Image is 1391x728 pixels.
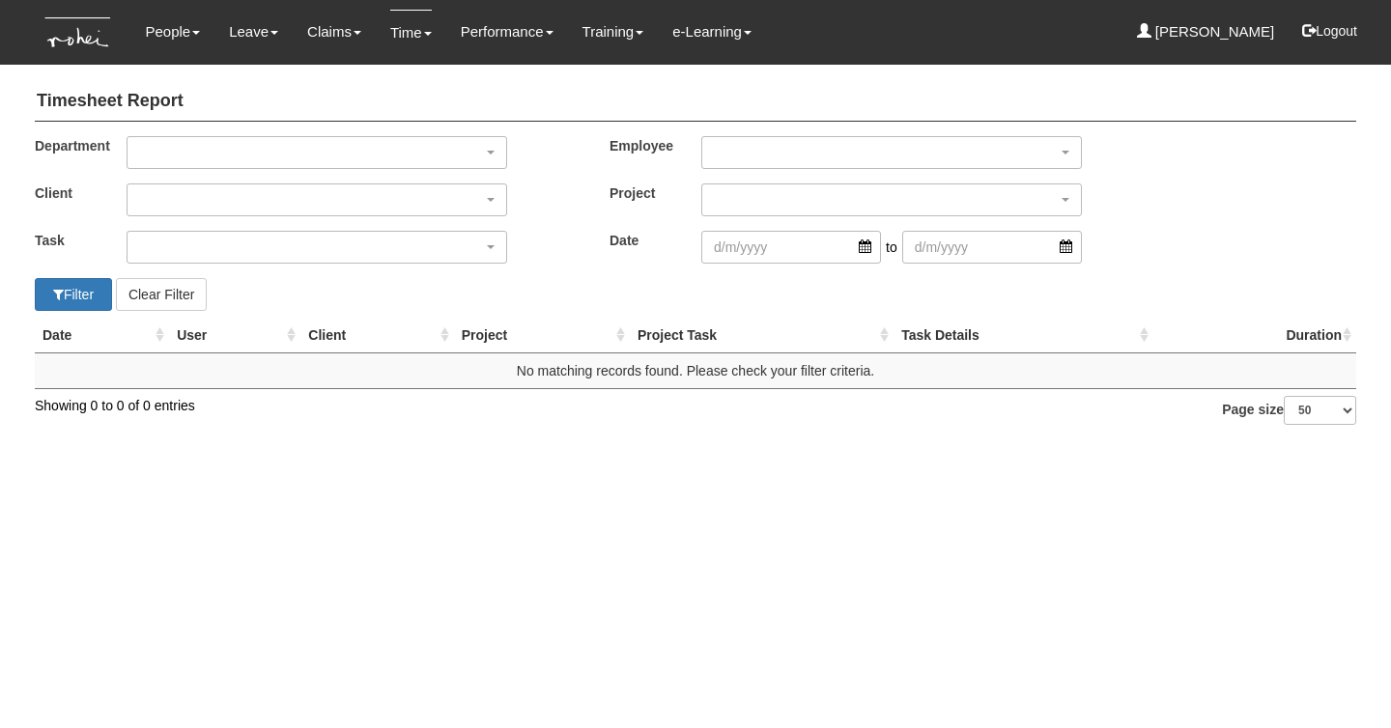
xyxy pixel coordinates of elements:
input: d/m/yyyy [701,231,881,264]
button: Clear Filter [116,278,207,311]
a: Time [390,10,432,55]
th: Duration : activate to sort column ascending [1153,318,1356,353]
a: People [145,10,200,54]
a: Training [582,10,644,54]
span: to [881,231,902,264]
iframe: chat widget [1310,651,1372,709]
select: Page size [1284,396,1356,425]
label: Page size [1222,396,1356,425]
label: Client [20,183,112,203]
button: Logout [1289,8,1371,54]
label: Employee [595,136,687,155]
a: Claims [307,10,361,54]
label: Date [595,231,687,250]
th: Client : activate to sort column ascending [300,318,453,353]
td: No matching records found. Please check your filter criteria. [35,352,1356,388]
a: Performance [461,10,554,54]
th: Project Task : activate to sort column ascending [630,318,894,353]
button: Filter [35,278,112,311]
a: [PERSON_NAME] [1137,10,1275,54]
th: Project : activate to sort column ascending [454,318,630,353]
a: Leave [229,10,278,54]
label: Project [595,183,687,203]
label: Department [20,136,112,155]
a: e-Learning [672,10,752,54]
h4: Timesheet Report [35,82,1356,122]
th: Task Details : activate to sort column ascending [894,318,1153,353]
th: Date : activate to sort column ascending [35,318,169,353]
input: d/m/yyyy [902,231,1082,264]
th: User : activate to sort column ascending [169,318,300,353]
label: Task [20,231,112,250]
